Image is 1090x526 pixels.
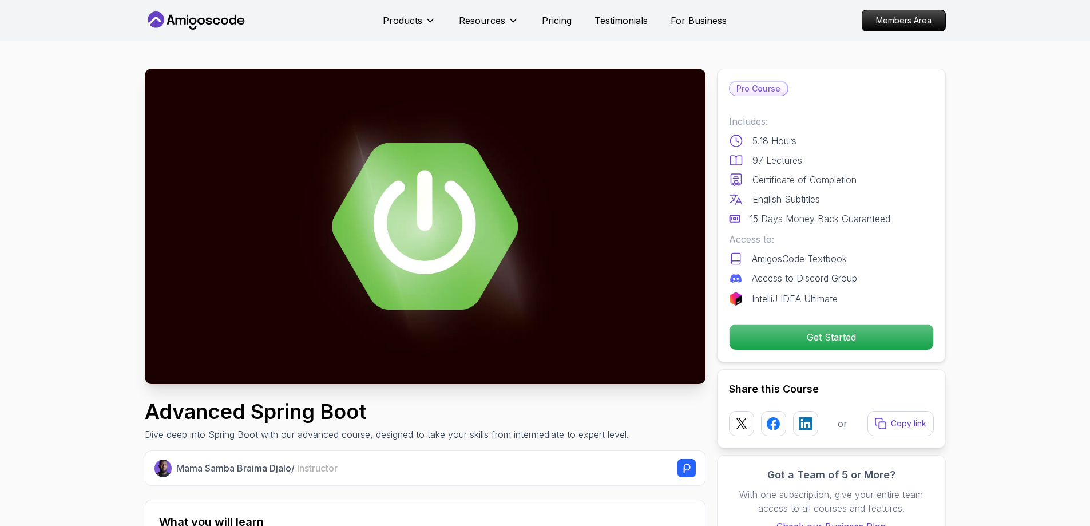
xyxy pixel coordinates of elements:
[459,14,519,37] button: Resources
[752,252,847,266] p: AmigosCode Textbook
[671,14,727,27] a: For Business
[752,271,857,285] p: Access to Discord Group
[867,411,934,436] button: Copy link
[145,69,705,384] img: advanced-spring-boot_thumbnail
[891,418,926,429] p: Copy link
[862,10,946,31] a: Members Area
[838,417,847,430] p: or
[752,153,802,167] p: 97 Lectures
[730,82,787,96] p: Pro Course
[154,460,172,477] img: Nelson Djalo
[542,14,572,27] a: Pricing
[729,488,934,515] p: With one subscription, give your entire team access to all courses and features.
[729,292,743,306] img: jetbrains logo
[729,232,934,246] p: Access to:
[730,325,933,350] p: Get Started
[752,192,820,206] p: English Subtitles
[145,400,629,423] h1: Advanced Spring Boot
[729,381,934,397] h2: Share this Course
[729,324,934,350] button: Get Started
[383,14,436,37] button: Products
[145,428,629,441] p: Dive deep into Spring Boot with our advanced course, designed to take your skills from intermedia...
[459,14,505,27] p: Resources
[862,10,945,31] p: Members Area
[752,173,857,187] p: Certificate of Completion
[383,14,422,27] p: Products
[752,292,838,306] p: IntelliJ IDEA Ultimate
[750,212,890,226] p: 15 Days Money Back Guaranteed
[176,461,338,475] p: Mama Samba Braima Djalo /
[297,462,338,474] span: Instructor
[594,14,648,27] a: Testimonials
[729,114,934,128] p: Includes:
[752,134,796,148] p: 5.18 Hours
[729,467,934,483] h3: Got a Team of 5 or More?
